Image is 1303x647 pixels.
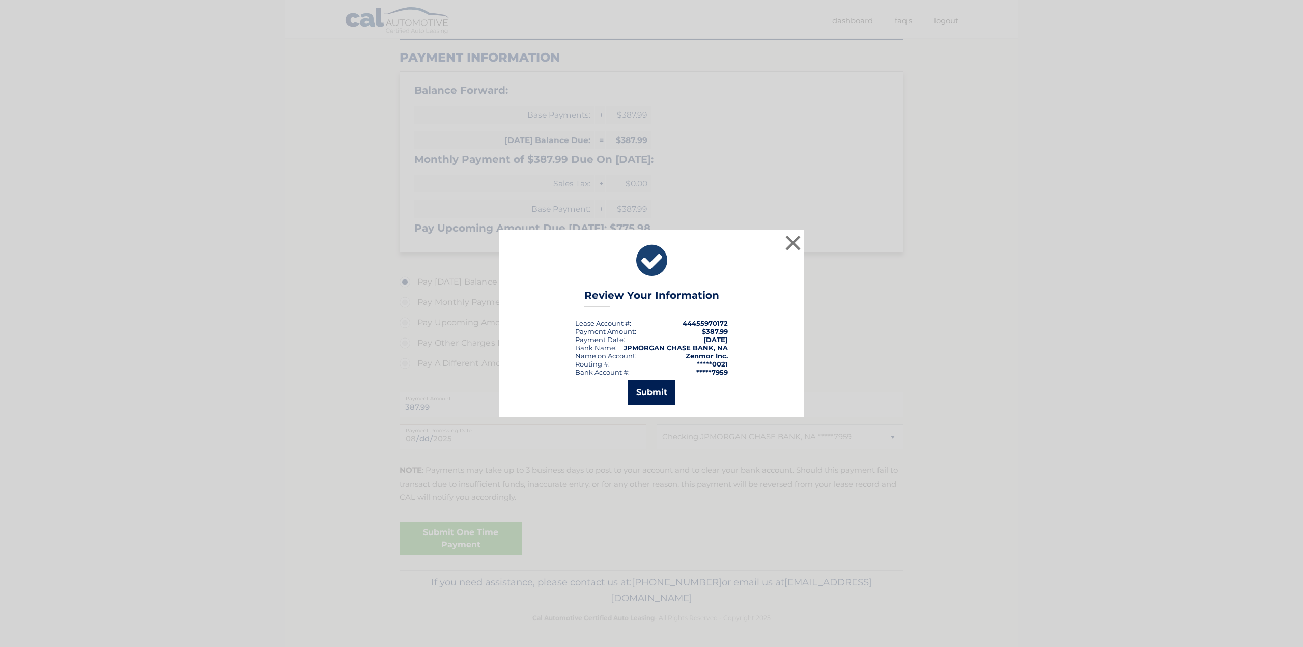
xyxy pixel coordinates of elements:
strong: 44455970172 [683,319,728,327]
button: × [783,233,803,253]
strong: JPMORGAN CHASE BANK, NA [624,344,728,352]
strong: Zenmor Inc. [686,352,728,360]
div: Lease Account #: [575,319,631,327]
span: [DATE] [703,335,728,344]
div: Name on Account: [575,352,637,360]
button: Submit [628,380,675,405]
span: Payment Date [575,335,624,344]
div: Payment Amount: [575,327,636,335]
h3: Review Your Information [584,289,719,307]
div: Routing #: [575,360,610,368]
div: : [575,335,625,344]
div: Bank Account #: [575,368,630,376]
span: $387.99 [702,327,728,335]
div: Bank Name: [575,344,617,352]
